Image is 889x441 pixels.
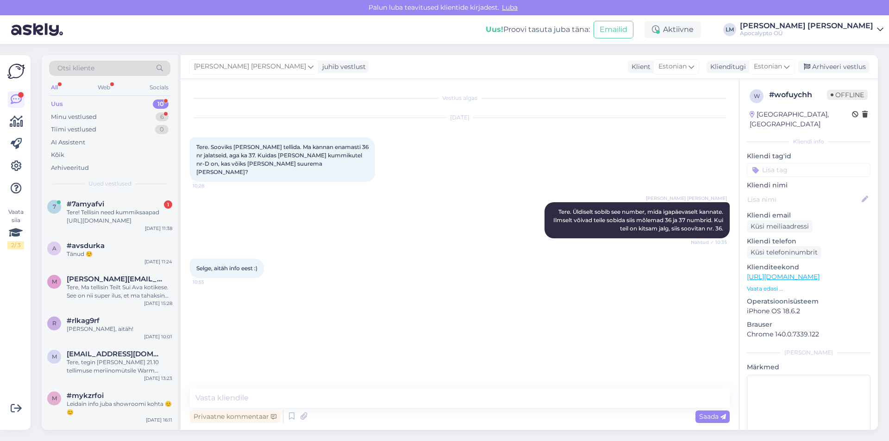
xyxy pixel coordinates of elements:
[67,208,172,225] div: Tere! Tellisin need kummiksaapad [URL][DOMAIN_NAME]
[769,89,827,100] div: # wofuychh
[723,23,736,36] div: LM
[747,151,870,161] p: Kliendi tag'id
[144,300,172,307] div: [DATE] 15:28
[164,200,172,209] div: 1
[148,81,170,93] div: Socials
[699,412,726,421] span: Saada
[52,245,56,252] span: a
[747,246,821,259] div: Küsi telefoninumbrit
[52,278,57,285] span: m
[67,200,104,208] span: #7amyafvi
[747,329,870,339] p: Chrome 140.0.7339.122
[67,350,163,358] span: marikatapasia@gmail.com
[747,297,870,306] p: Operatsioonisüsteem
[486,25,503,34] b: Uus!
[144,258,172,265] div: [DATE] 11:24
[51,138,85,147] div: AI Assistent
[52,320,56,327] span: r
[51,99,63,109] div: Uus
[194,62,306,72] span: [PERSON_NAME] [PERSON_NAME]
[747,236,870,246] p: Kliendi telefon
[144,375,172,382] div: [DATE] 13:23
[67,358,172,375] div: Tere, tegin [PERSON_NAME] 21.10 tellimuse meriinomütsile Warm Taupe, kas saaksin selle ümber vahe...
[499,3,520,12] span: Luba
[646,195,727,202] span: [PERSON_NAME] [PERSON_NAME]
[145,225,172,232] div: [DATE] 11:38
[707,62,746,72] div: Klienditugi
[747,194,860,205] input: Lisa nimi
[747,285,870,293] p: Vaata edasi ...
[88,180,131,188] span: Uued vestlused
[190,94,730,102] div: Vestlus algas
[827,90,868,100] span: Offline
[740,22,873,30] div: [PERSON_NAME] [PERSON_NAME]
[750,110,852,129] div: [GEOGRAPHIC_DATA], [GEOGRAPHIC_DATA]
[645,21,701,38] div: Aktiivne
[196,265,257,272] span: Selge, aitäh info eest :)
[747,348,870,357] div: [PERSON_NAME]
[747,220,813,233] div: Küsi meiliaadressi
[67,275,163,283] span: margit.valdmann@gmail.com
[691,239,727,246] span: Nähtud ✓ 10:35
[747,262,870,272] p: Klienditeekond
[747,180,870,190] p: Kliendi nimi
[53,203,56,210] span: 7
[52,353,57,360] span: m
[51,163,89,173] div: Arhiveeritud
[67,317,100,325] span: #rlkag9rf
[747,306,870,316] p: iPhone OS 18.6.2
[67,325,172,333] div: [PERSON_NAME], aitäh!
[49,81,60,93] div: All
[146,416,172,423] div: [DATE] 16:11
[190,113,730,122] div: [DATE]
[67,283,172,300] div: Tere, Ma tellisin Teilt Sui Ava kotikese. See on nii super ilus, et ma tahaksin tellida ühe veel,...
[553,208,725,232] span: Tere. Üldiselt sobib see number, mida igapäevaselt kannate. Ilmselt võivad teile sobida siis mõle...
[747,163,870,177] input: Lisa tag
[67,250,172,258] div: Tänud ☺️
[319,62,366,72] div: juhib vestlust
[740,22,883,37] a: [PERSON_NAME] [PERSON_NAME]Apocalypto OÜ
[144,333,172,340] div: [DATE] 10:01
[754,93,760,99] span: w
[7,62,25,80] img: Askly Logo
[51,125,96,134] div: Tiimi vestlused
[96,81,112,93] div: Web
[196,143,370,175] span: Tere. Sooviks [PERSON_NAME] tellida. Ma kannan enamasti 36 nr jalatseid, aga ka 37. Kuidas [PERSO...
[57,63,94,73] span: Otsi kliente
[67,391,104,400] span: #mykzrfoi
[658,62,687,72] span: Estonian
[747,211,870,220] p: Kliendi email
[747,273,820,281] a: [URL][DOMAIN_NAME]
[747,362,870,372] p: Märkmed
[628,62,651,72] div: Klient
[190,410,280,423] div: Privaatne kommentaar
[193,279,227,286] span: 10:55
[486,24,590,35] div: Proovi tasuta juba täna:
[747,320,870,329] p: Brauser
[155,125,169,134] div: 0
[51,150,64,160] div: Kõik
[740,30,873,37] div: Apocalypto OÜ
[798,61,870,73] div: Arhiveeri vestlus
[52,395,57,402] span: m
[747,137,870,146] div: Kliendi info
[193,182,227,189] span: 10:28
[754,62,782,72] span: Estonian
[67,242,105,250] span: #avsdurka
[51,112,97,122] div: Minu vestlused
[156,112,169,122] div: 6
[7,208,24,249] div: Vaata siia
[67,400,172,416] div: Leidain info juba showroomi kohta 😊😊
[594,21,633,38] button: Emailid
[153,99,169,109] div: 10
[7,241,24,249] div: 2 / 3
